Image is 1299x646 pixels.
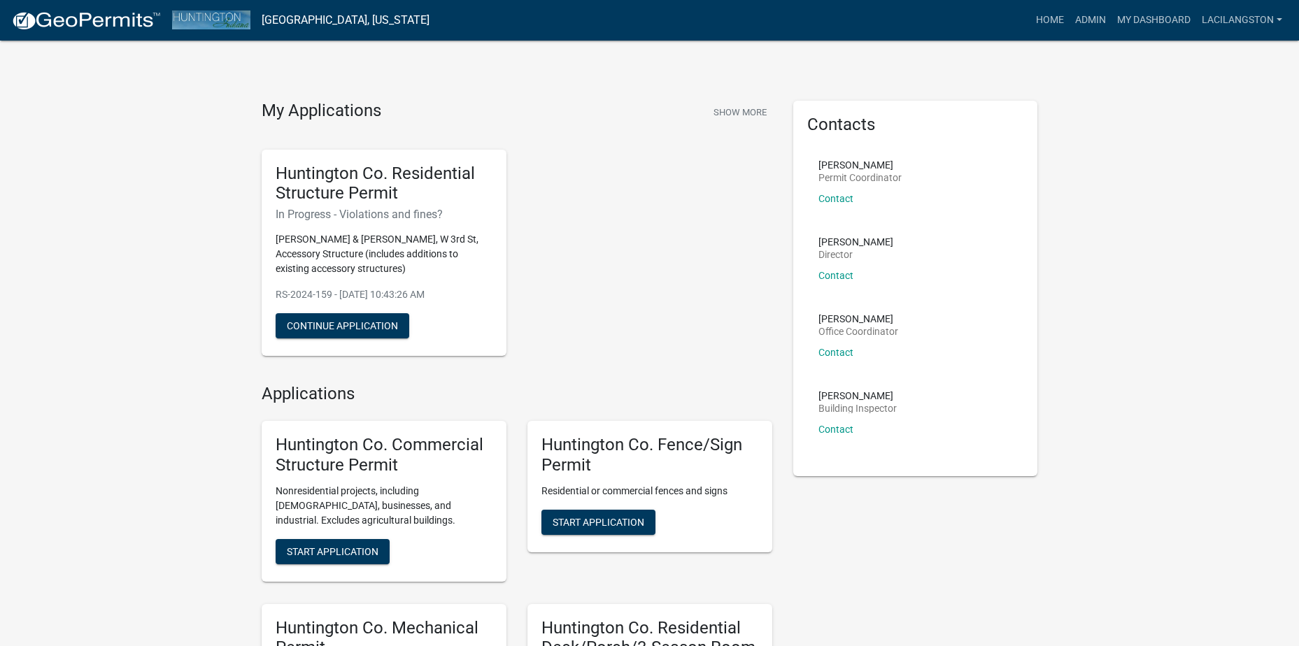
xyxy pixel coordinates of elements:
[262,101,381,122] h4: My Applications
[541,510,655,535] button: Start Application
[276,164,492,204] h5: Huntington Co. Residential Structure Permit
[818,270,853,281] a: Contact
[1196,7,1288,34] a: LaciLangston
[818,347,853,358] a: Contact
[818,160,902,170] p: [PERSON_NAME]
[1070,7,1112,34] a: Admin
[818,250,893,259] p: Director
[818,424,853,435] a: Contact
[276,313,409,338] button: Continue Application
[541,484,758,498] p: Residential or commercial fences and signs
[287,545,378,557] span: Start Application
[818,314,898,324] p: [PERSON_NAME]
[818,237,893,247] p: [PERSON_NAME]
[276,232,492,276] p: [PERSON_NAME] & [PERSON_NAME], W 3rd St, Accessory Structure (includes additions to existing acce...
[262,8,430,32] a: [GEOGRAPHIC_DATA], [US_STATE]
[276,208,492,221] h6: In Progress - Violations and fines?
[276,435,492,475] h5: Huntington Co. Commercial Structure Permit
[818,391,897,401] p: [PERSON_NAME]
[172,10,250,29] img: Huntington County, Indiana
[276,287,492,302] p: RS-2024-159 - [DATE] 10:43:26 AM
[276,484,492,528] p: Nonresidential projects, including [DEMOGRAPHIC_DATA], businesses, and industrial. Excludes agric...
[818,193,853,204] a: Contact
[818,403,897,413] p: Building Inspector
[1030,7,1070,34] a: Home
[276,539,390,564] button: Start Application
[818,326,898,336] p: Office Coordinator
[541,435,758,475] h5: Huntington Co. Fence/Sign Permit
[553,516,644,527] span: Start Application
[708,101,772,124] button: Show More
[818,173,902,182] p: Permit Coordinator
[262,384,772,404] h4: Applications
[807,115,1024,135] h5: Contacts
[1112,7,1196,34] a: My Dashboard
